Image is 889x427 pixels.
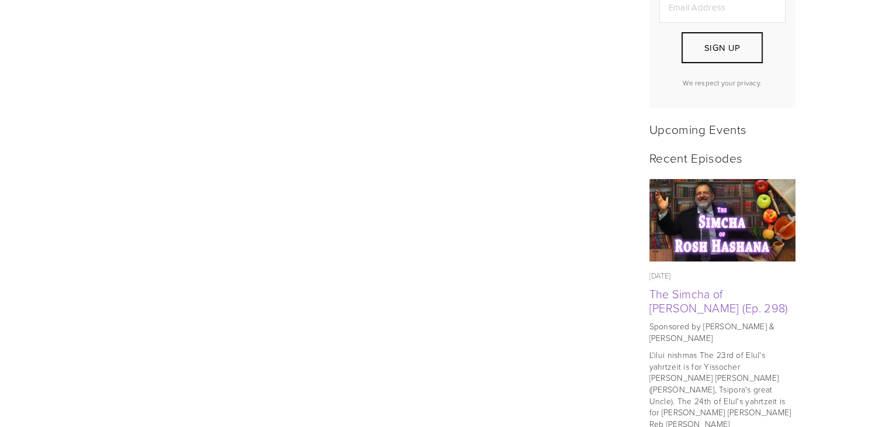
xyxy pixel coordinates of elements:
h2: Recent Episodes [649,150,795,165]
span: Sign Up [704,42,740,54]
a: The Simcha of Rosh Hashana (Ep. 298) [649,179,795,261]
a: The Simcha of [PERSON_NAME] (Ep. 298) [649,285,788,316]
img: The Simcha of Rosh Hashana (Ep. 298) [649,179,795,261]
p: We respect your privacy. [659,78,786,88]
p: Sponsored by [PERSON_NAME] & [PERSON_NAME] [649,321,795,343]
h2: Upcoming Events [649,122,795,136]
button: Sign Up [682,32,762,63]
time: [DATE] [649,270,671,281]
